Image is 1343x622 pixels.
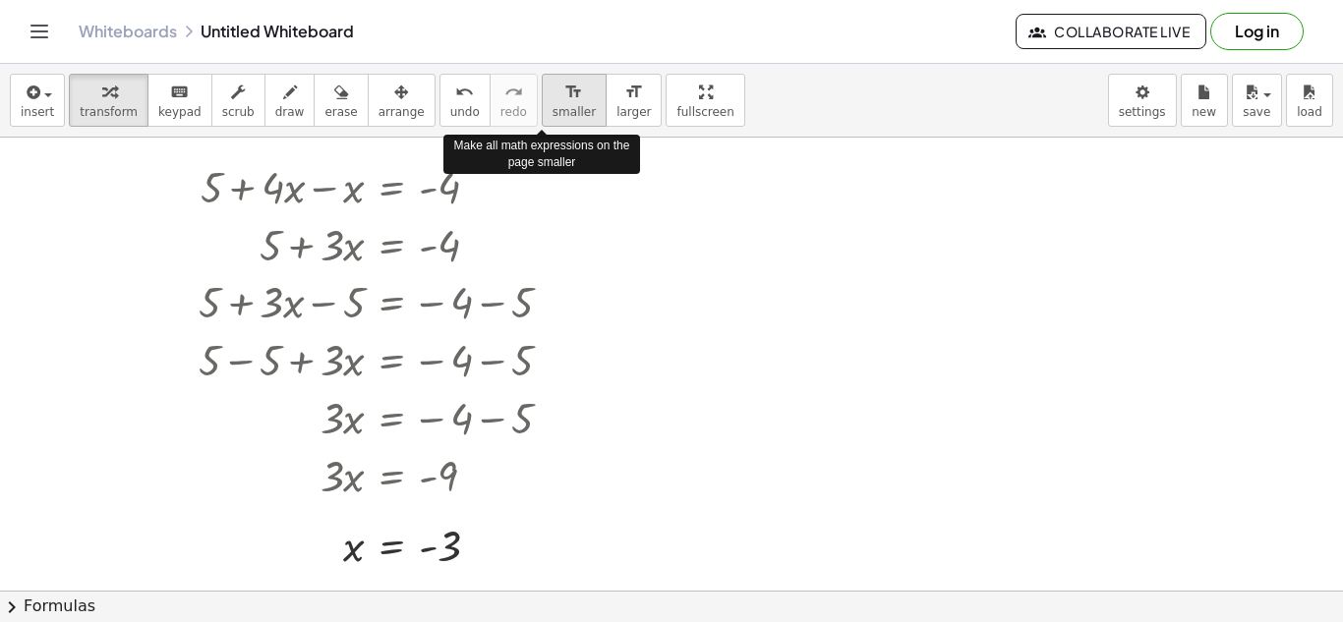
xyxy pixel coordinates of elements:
[1119,105,1166,119] span: settings
[1210,13,1304,50] button: Log in
[368,74,436,127] button: arrange
[490,74,538,127] button: redoredo
[1243,105,1270,119] span: save
[10,74,65,127] button: insert
[1297,105,1322,119] span: load
[158,105,202,119] span: keypad
[624,81,643,104] i: format_size
[314,74,368,127] button: erase
[170,81,189,104] i: keyboard
[616,105,651,119] span: larger
[80,105,138,119] span: transform
[676,105,733,119] span: fullscreen
[1016,14,1206,49] button: Collaborate Live
[606,74,662,127] button: format_sizelarger
[147,74,212,127] button: keyboardkeypad
[324,105,357,119] span: erase
[222,105,255,119] span: scrub
[69,74,148,127] button: transform
[1032,23,1190,40] span: Collaborate Live
[1108,74,1177,127] button: settings
[21,105,54,119] span: insert
[379,105,425,119] span: arrange
[211,74,265,127] button: scrub
[455,81,474,104] i: undo
[1286,74,1333,127] button: load
[1181,74,1228,127] button: new
[450,105,480,119] span: undo
[666,74,744,127] button: fullscreen
[443,135,640,174] div: Make all math expressions on the page smaller
[500,105,527,119] span: redo
[1192,105,1216,119] span: new
[275,105,305,119] span: draw
[553,105,596,119] span: smaller
[542,74,607,127] button: format_sizesmaller
[79,22,177,41] a: Whiteboards
[1232,74,1282,127] button: save
[564,81,583,104] i: format_size
[504,81,523,104] i: redo
[24,16,55,47] button: Toggle navigation
[439,74,491,127] button: undoundo
[264,74,316,127] button: draw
